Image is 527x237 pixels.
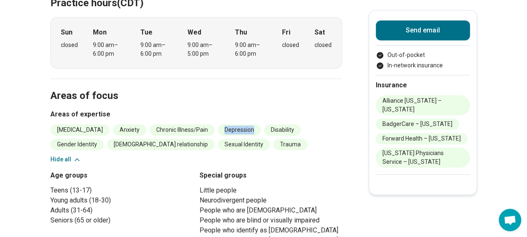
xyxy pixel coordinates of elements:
[200,195,342,205] li: Neurodivergent people
[218,139,270,150] li: Sexual Identity
[140,27,152,37] strong: Tue
[235,27,247,37] strong: Thu
[50,109,342,119] h3: Areas of expertise
[315,27,325,37] strong: Sat
[187,41,220,58] div: 9:00 am – 5:00 pm
[107,139,215,150] li: [DEMOGRAPHIC_DATA] relationship
[282,27,290,37] strong: Fri
[200,215,342,225] li: People who are blind or visually impaired
[93,41,125,58] div: 9:00 am – 6:00 pm
[50,185,193,195] li: Teens (13-17)
[264,124,301,136] li: Disability
[376,95,470,115] li: Alliance [US_STATE] – [US_STATE]
[376,133,467,144] li: Forward Health – [US_STATE]
[273,139,307,150] li: Trauma
[499,209,521,231] div: Open chat
[282,41,299,49] div: closed
[93,27,107,37] strong: Mon
[200,205,342,215] li: People who are [DEMOGRAPHIC_DATA]
[376,61,470,70] li: In-network insurance
[315,41,332,49] div: closed
[50,215,193,225] li: Seniors (65 or older)
[187,27,201,37] strong: Wed
[376,20,470,40] button: Send email
[376,118,459,130] li: BadgerCare – [US_STATE]
[50,195,193,205] li: Young adults (18-30)
[376,51,470,70] ul: Payment options
[113,124,146,136] li: Anxiety
[50,139,104,150] li: Gender Identity
[200,170,342,180] h3: Special groups
[235,41,267,58] div: 9:00 am – 6:00 pm
[50,69,342,103] h2: Areas of focus
[200,225,342,235] li: People who identify as [DEMOGRAPHIC_DATA]
[140,41,172,58] div: 9:00 am – 6:00 pm
[376,80,470,90] h2: Insurance
[61,27,72,37] strong: Sun
[61,41,78,49] div: closed
[50,17,342,69] div: When does the program meet?
[150,124,215,136] li: Chronic Illness/Pain
[50,205,193,215] li: Adults (31-64)
[376,51,470,59] li: Out-of-pocket
[200,185,342,195] li: Little people
[50,155,81,164] button: Hide all
[218,124,261,136] li: Depression
[50,170,193,180] h3: Age groups
[50,124,110,136] li: [MEDICAL_DATA]
[376,148,470,168] li: [US_STATE] Physicians Service – [US_STATE]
